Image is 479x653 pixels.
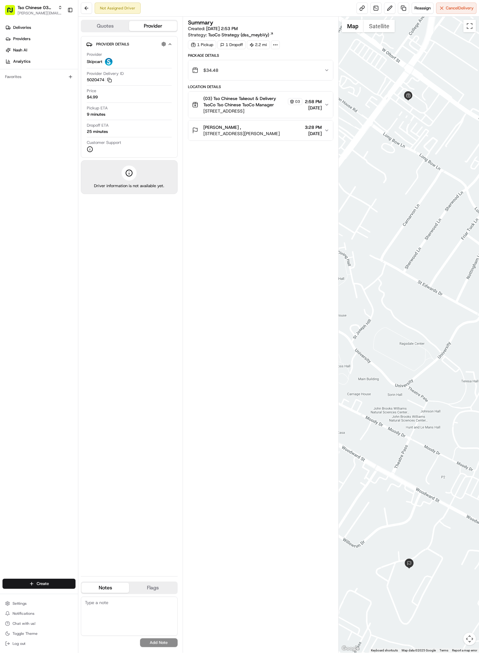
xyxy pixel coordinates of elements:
span: API Documentation [59,140,101,146]
button: Flags [129,583,177,593]
a: Analytics [3,56,78,66]
span: Dropoff ETA [87,123,109,128]
img: Antonia (Store Manager) [6,91,16,101]
span: TsoCo Strategy (dss_meybVy) [208,32,269,38]
span: (03) Tso Chinese Takeout & Delivery TsoCo Tso Chinese TsoCo Manager [203,95,287,108]
img: Google [340,645,361,653]
span: [DATE] [305,130,322,137]
span: Customer Support [87,140,121,145]
button: Show satellite imagery [364,20,395,32]
span: $4.99 [87,94,98,100]
span: Provider Delivery ID [87,71,124,76]
a: Terms [440,649,448,652]
button: [PERSON_NAME][EMAIL_ADDRESS][DOMAIN_NAME] [18,11,62,16]
button: [PERSON_NAME] ,[STREET_ADDRESS][PERSON_NAME]3:28 PM[DATE] [188,120,333,140]
button: (03) Tso Chinese Takeout & Delivery TsoCo Tso Chinese TsoCo Manager03[STREET_ADDRESS]2:58 PM[DATE] [188,92,333,118]
span: Map data ©2025 Google [402,649,436,652]
a: Powered byPylon [44,155,76,160]
span: $34.48 [203,67,218,73]
img: 8571987876998_91fb9ceb93ad5c398215_72.jpg [13,60,24,71]
span: Pickup ETA [87,105,108,111]
div: Start new chat [28,60,103,66]
span: Create [37,581,49,587]
button: Quotes [81,21,129,31]
div: 💻 [53,141,58,146]
span: Settings [13,601,27,606]
div: Strategy: [188,32,274,38]
div: Favorites [3,72,75,82]
span: Created: [188,25,238,32]
div: 9 minutes [87,112,105,117]
a: Nash AI [3,45,78,55]
span: [DATE] 2:53 PM [206,26,238,31]
span: Toggle Theme [13,631,38,636]
div: 25 minutes [87,129,108,134]
span: Pylon [62,155,76,160]
img: profile_skipcart_partner.png [105,58,112,66]
span: Providers [13,36,30,42]
span: • [84,97,86,102]
button: Tso Chinese 03 TsoCo [18,4,55,11]
div: Past conversations [6,82,40,87]
button: Log out [3,639,75,648]
button: CancelDelivery [436,3,476,14]
a: Deliveries [3,23,78,33]
span: [DATE] [305,105,322,111]
div: Package Details [188,53,334,58]
span: Provider [87,52,102,57]
div: 2.2 mi [247,40,270,49]
span: 3:28 PM [305,124,322,130]
p: Welcome 👋 [6,25,114,35]
button: 5020474 [87,77,112,83]
h3: Summary [188,20,213,25]
span: [DATE] [87,97,100,102]
a: 📗Knowledge Base [4,138,50,149]
button: Provider Details [86,39,172,49]
button: See all [97,80,114,88]
div: We're available if you need us! [28,66,86,71]
span: Knowledge Base [13,140,48,146]
input: Clear [16,40,103,47]
a: Providers [3,34,78,44]
div: 1 Dropoff [217,40,246,49]
span: Cancel Delivery [446,5,474,11]
span: • [68,114,70,119]
button: Tso Chinese 03 TsoCo[PERSON_NAME][EMAIL_ADDRESS][DOMAIN_NAME] [3,3,65,18]
button: Reassign [412,3,434,14]
button: Settings [3,599,75,608]
span: [PERSON_NAME] (Store Manager) [19,97,82,102]
button: Notes [81,583,129,593]
span: Notifications [13,611,34,616]
a: Open this area in Google Maps (opens a new window) [340,645,361,653]
span: Nash AI [13,47,27,53]
span: [STREET_ADDRESS][PERSON_NAME] [203,130,280,137]
span: 2:58 PM [305,98,322,105]
span: Provider Details [96,42,129,47]
span: Driver information is not available yet. [94,183,164,189]
button: Keyboard shortcuts [371,648,398,653]
span: Price [87,88,96,94]
span: Wisdom [PERSON_NAME] [19,114,67,119]
a: TsoCo Strategy (dss_meybVy) [208,32,274,38]
img: Nash [6,6,19,19]
span: Deliveries [13,25,31,30]
button: $34.48 [188,60,333,80]
span: Chat with us! [13,621,35,626]
span: Log out [13,641,25,646]
button: Map camera controls [463,633,476,645]
div: Location Details [188,84,334,89]
span: 03 [295,99,300,104]
button: Show street map [342,20,364,32]
button: Chat with us! [3,619,75,628]
img: 1736555255976-a54dd68f-1ca7-489b-9aae-adbdc363a1c4 [13,114,18,119]
div: 📗 [6,141,11,146]
span: Analytics [13,59,30,64]
img: 1736555255976-a54dd68f-1ca7-489b-9aae-adbdc363a1c4 [6,60,18,71]
button: Toggle fullscreen view [463,20,476,32]
button: Create [3,579,75,589]
span: Skipcart [87,59,102,65]
div: 1 Pickup [188,40,216,49]
button: Notifications [3,609,75,618]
